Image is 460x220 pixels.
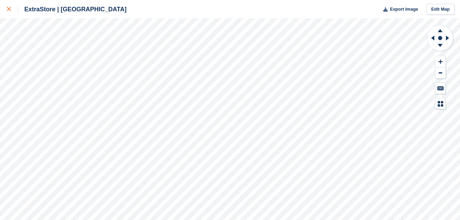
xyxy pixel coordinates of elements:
a: Edit Map [426,4,455,15]
button: Keyboard Shortcuts [435,83,446,94]
span: Export Image [390,6,418,13]
button: Zoom In [435,56,446,68]
button: Zoom Out [435,68,446,79]
button: Map Legend [435,98,446,109]
button: Export Image [379,4,418,15]
div: ExtraStore | [GEOGRAPHIC_DATA] [18,5,126,13]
